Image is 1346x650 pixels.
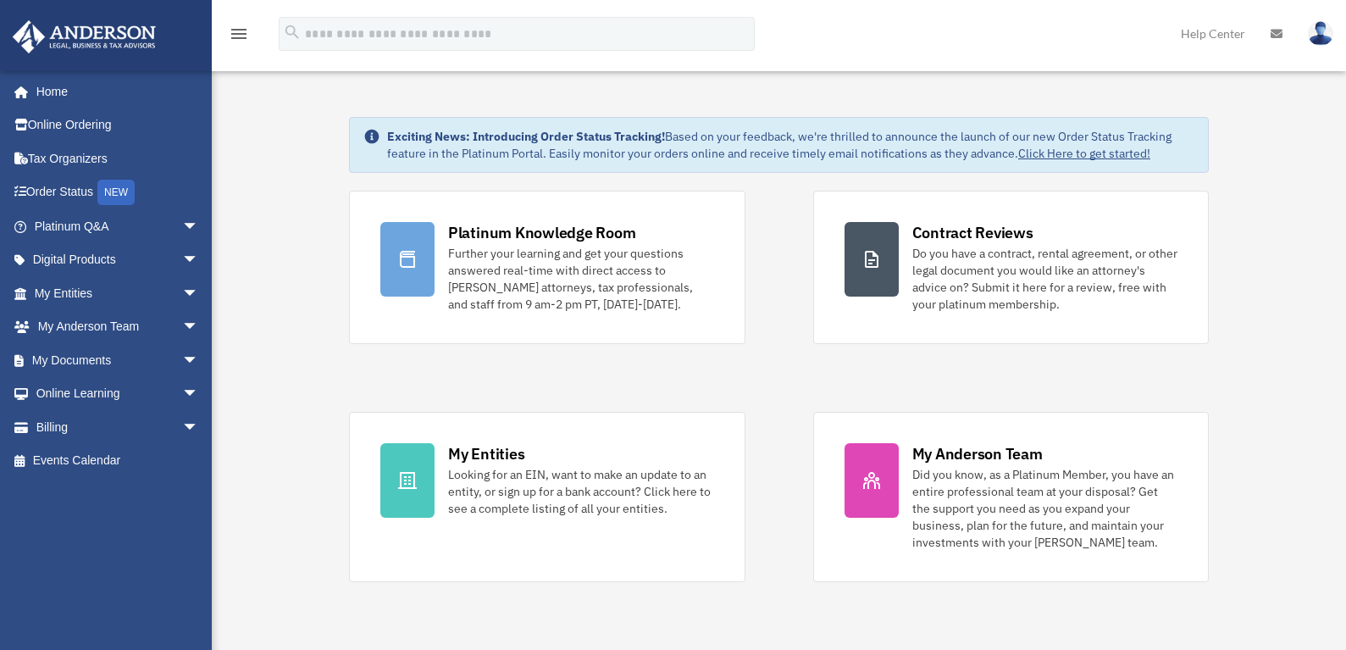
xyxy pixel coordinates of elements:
[448,222,636,243] div: Platinum Knowledge Room
[182,343,216,378] span: arrow_drop_down
[12,108,224,142] a: Online Ordering
[229,30,249,44] a: menu
[12,243,224,277] a: Digital Productsarrow_drop_down
[912,443,1043,464] div: My Anderson Team
[12,75,216,108] a: Home
[448,443,524,464] div: My Entities
[12,444,224,478] a: Events Calendar
[912,222,1033,243] div: Contract Reviews
[1308,21,1333,46] img: User Pic
[12,410,224,444] a: Billingarrow_drop_down
[387,129,665,144] strong: Exciting News: Introducing Order Status Tracking!
[12,142,224,175] a: Tax Organizers
[12,377,224,411] a: Online Learningarrow_drop_down
[12,209,224,243] a: Platinum Q&Aarrow_drop_down
[229,24,249,44] i: menu
[813,412,1210,582] a: My Anderson Team Did you know, as a Platinum Member, you have an entire professional team at your...
[182,310,216,345] span: arrow_drop_down
[182,410,216,445] span: arrow_drop_down
[912,245,1178,313] div: Do you have a contract, rental agreement, or other legal document you would like an attorney's ad...
[8,20,161,53] img: Anderson Advisors Platinum Portal
[387,128,1194,162] div: Based on your feedback, we're thrilled to announce the launch of our new Order Status Tracking fe...
[97,180,135,205] div: NEW
[349,412,745,582] a: My Entities Looking for an EIN, want to make an update to an entity, or sign up for a bank accoun...
[182,209,216,244] span: arrow_drop_down
[12,276,224,310] a: My Entitiesarrow_drop_down
[12,175,224,210] a: Order StatusNEW
[448,245,714,313] div: Further your learning and get your questions answered real-time with direct access to [PERSON_NAM...
[349,191,745,344] a: Platinum Knowledge Room Further your learning and get your questions answered real-time with dire...
[12,343,224,377] a: My Documentsarrow_drop_down
[283,23,302,42] i: search
[182,276,216,311] span: arrow_drop_down
[1018,146,1150,161] a: Click Here to get started!
[182,243,216,278] span: arrow_drop_down
[912,466,1178,551] div: Did you know, as a Platinum Member, you have an entire professional team at your disposal? Get th...
[12,310,224,344] a: My Anderson Teamarrow_drop_down
[182,377,216,412] span: arrow_drop_down
[448,466,714,517] div: Looking for an EIN, want to make an update to an entity, or sign up for a bank account? Click her...
[813,191,1210,344] a: Contract Reviews Do you have a contract, rental agreement, or other legal document you would like...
